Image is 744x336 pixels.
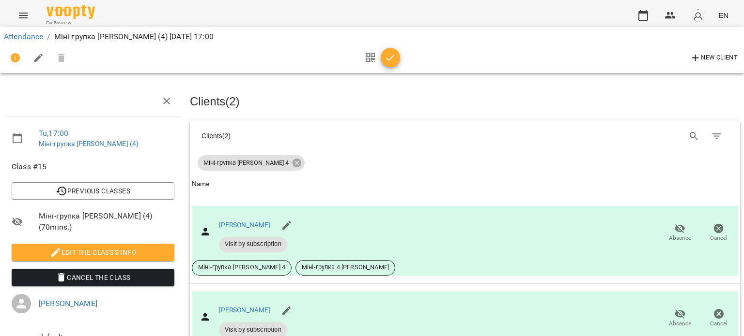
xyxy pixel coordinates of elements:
[192,178,210,190] div: Sort
[4,32,43,41] a: Attendance
[190,120,740,151] div: Table Toolbar
[219,240,287,248] span: Visit by subscription
[705,125,728,148] button: Filter
[12,161,174,173] span: Class #15
[19,247,167,258] span: Edit the class's Info
[669,320,691,328] span: Absence
[39,129,68,138] a: Tu , 17:00
[296,263,395,272] span: Міні-групка 4 [PERSON_NAME]
[661,305,699,332] button: Absence
[699,305,738,332] button: Cancel
[718,10,728,20] span: EN
[201,131,456,141] div: Clients ( 2 )
[682,125,706,148] button: Search
[4,31,740,43] nav: breadcrumb
[54,31,214,43] p: Міні-групка [PERSON_NAME] (4) [DATE] 17:00
[690,52,738,64] span: New Client
[12,244,174,261] button: Edit the class's Info
[219,325,287,334] span: Visit by subscription
[691,9,705,22] img: avatar_s.png
[687,50,740,66] button: New Client
[669,234,691,242] span: Absence
[12,182,174,200] button: Previous Classes
[710,234,728,242] span: Cancel
[39,140,139,147] a: Міні-групка [PERSON_NAME] (4)
[192,178,210,190] div: Name
[19,185,167,197] span: Previous Classes
[661,219,699,247] button: Absence
[198,155,305,171] div: Міні-групка [PERSON_NAME] 4
[219,306,271,314] a: [PERSON_NAME]
[219,221,271,229] a: [PERSON_NAME]
[192,178,738,190] span: Name
[39,299,97,308] a: [PERSON_NAME]
[190,95,740,108] h3: Clients ( 2 )
[12,4,35,27] button: Menu
[699,219,738,247] button: Cancel
[192,263,291,272] span: Міні-групка [PERSON_NAME] 4
[198,159,294,167] span: Міні-групка [PERSON_NAME] 4
[46,5,95,19] img: Voopty Logo
[39,210,174,233] span: Міні-групка [PERSON_NAME] (4) ( 70 mins. )
[714,6,732,24] button: EN
[47,31,50,43] li: /
[12,269,174,286] button: Cancel the class
[710,320,728,328] span: Cancel
[19,272,167,283] span: Cancel the class
[46,20,95,26] span: For Business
